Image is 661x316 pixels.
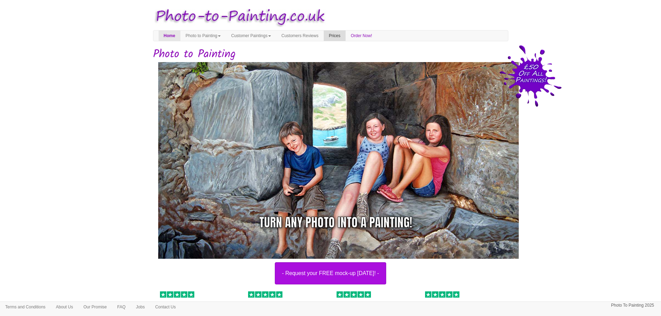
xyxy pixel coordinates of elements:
h1: Photo to Painting [153,48,508,60]
button: - Request your FREE mock-up [DATE]! - [275,262,387,284]
a: Customer Paintings [226,31,276,41]
a: Home [159,31,180,41]
a: Photo to Painting [180,31,226,41]
a: Prices [324,31,346,41]
p: Excellent service [337,300,415,307]
img: Photo to Painting [150,3,327,30]
img: 5 of out 5 stars [425,291,459,298]
img: 5 of out 5 stars [160,291,194,298]
a: Our Promise [78,302,112,312]
img: kids-in-cave.jpg [158,62,524,265]
p: 1st class service from start to finish… [425,300,503,307]
p: Wonderful company to deal with [248,300,326,307]
div: Turn any photo into a painting! [259,214,412,231]
a: - Request your FREE mock-up [DATE]! - [148,62,514,284]
p: Photo To Painting 2025 [611,302,654,309]
a: Customers Reviews [276,31,324,41]
a: Order Now! [346,31,377,41]
a: Contact Us [150,302,181,312]
p: The complete service was superb from… [160,300,238,314]
a: Jobs [131,302,150,312]
img: 5 of out 5 stars [248,291,282,298]
img: 5 of out 5 stars [337,291,371,298]
img: 50 pound price drop [499,45,562,107]
a: About Us [51,302,78,312]
a: FAQ [112,302,131,312]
